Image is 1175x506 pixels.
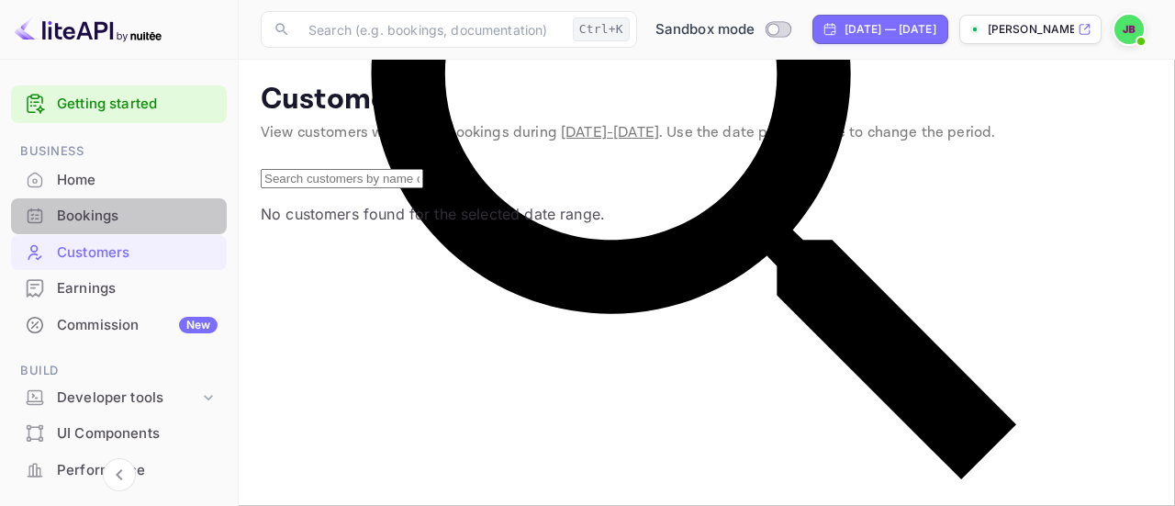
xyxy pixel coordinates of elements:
[261,169,423,188] input: Search customers by name or email...
[655,19,755,40] span: Sandbox mode
[103,458,136,491] button: Collapse navigation
[57,423,218,444] div: UI Components
[11,416,227,452] div: UI Components
[57,206,218,227] div: Bookings
[11,271,227,305] a: Earnings
[11,416,227,450] a: UI Components
[11,198,227,232] a: Bookings
[57,315,218,336] div: Commission
[15,15,162,44] img: LiteAPI logo
[57,278,218,299] div: Earnings
[648,19,798,40] div: Switch to Production mode
[11,271,227,307] div: Earnings
[57,242,218,264] div: Customers
[11,163,227,197] a: Home
[11,453,227,489] div: Performance
[11,308,227,342] a: CommissionNew
[11,453,227,487] a: Performance
[11,163,227,198] div: Home
[573,17,630,41] div: Ctrl+K
[11,141,227,162] span: Business
[11,235,227,269] a: Customers
[11,198,227,234] div: Bookings
[297,11,565,48] input: Search (e.g. bookings, documentation)
[11,85,227,123] div: Getting started
[11,308,227,343] div: CommissionNew
[11,235,227,271] div: Customers
[57,94,218,115] a: Getting started
[988,21,1074,38] p: [PERSON_NAME]-tdgkc.nui...
[1114,15,1144,44] img: Justin Bossi
[11,382,227,414] div: Developer tools
[11,361,227,381] span: Build
[57,460,218,481] div: Performance
[261,203,1153,225] p: No customers found for the selected date range.
[57,170,218,191] div: Home
[179,317,218,333] div: New
[57,388,199,409] div: Developer tools
[845,21,936,38] div: [DATE] — [DATE]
